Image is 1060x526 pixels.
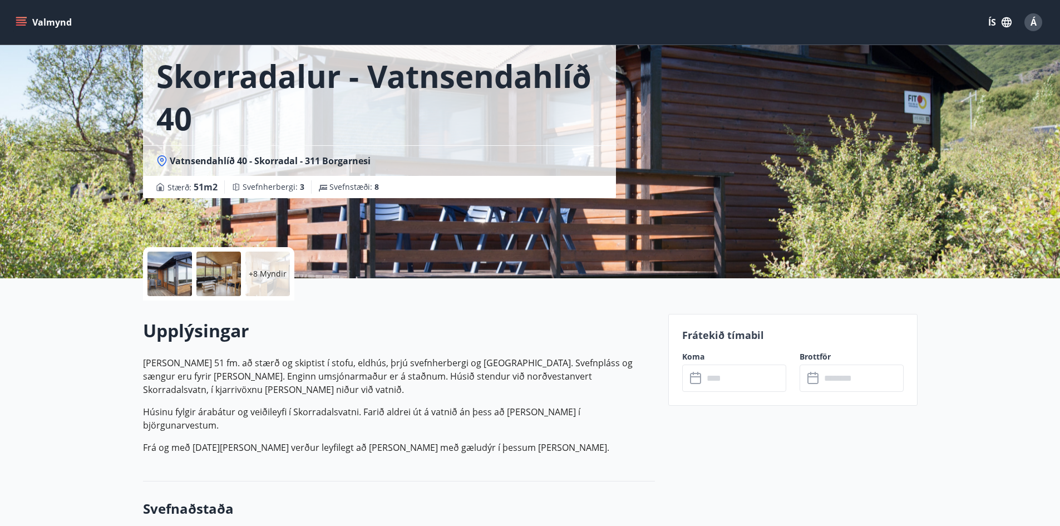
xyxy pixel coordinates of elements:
[682,351,786,362] label: Koma
[1020,9,1047,36] button: Á
[143,318,655,343] h2: Upplýsingar
[249,268,287,279] p: +8 Myndir
[682,328,904,342] p: Frátekið tímabil
[1031,16,1037,28] span: Á
[982,12,1018,32] button: ÍS
[143,441,655,454] p: Frá og með [DATE][PERSON_NAME] verður leyfilegt að [PERSON_NAME] með gæludýr í þessum [PERSON_NAME].
[194,181,218,193] span: 51 m2
[143,356,655,396] p: [PERSON_NAME] 51 fm. að stærð og skiptist í stofu, eldhús, þrjú svefnherbergi og [GEOGRAPHIC_DATA...
[156,55,603,139] h1: Skorradalur - Vatnsendahlíð 40
[143,499,655,518] h3: Svefnaðstaða
[170,155,371,167] span: Vatnsendahlíð 40 - Skorradal - 311 Borgarnesi
[374,181,379,192] span: 8
[143,405,655,432] p: Húsinu fylgir árabátur og veiðileyfi í Skorradalsvatni. Farið aldrei út á vatnið án þess að [PERS...
[300,181,304,192] span: 3
[243,181,304,193] span: Svefnherbergi :
[800,351,904,362] label: Brottför
[13,12,76,32] button: menu
[167,180,218,194] span: Stærð :
[329,181,379,193] span: Svefnstæði :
